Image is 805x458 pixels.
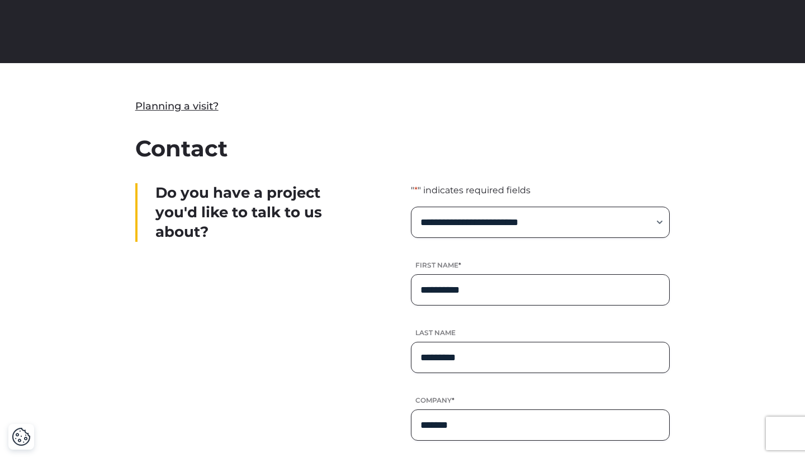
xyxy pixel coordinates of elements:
label: Last name [411,328,670,337]
div: Do you have a project you'd like to talk to us about? [135,183,339,242]
button: Cookie Settings [12,427,31,446]
label: Company [411,395,670,405]
h2: Contact [135,132,670,165]
img: Revisit consent button [12,427,31,446]
a: Planning a visit? [135,99,219,114]
label: First name [411,260,670,270]
p: " " indicates required fields [411,183,670,198]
